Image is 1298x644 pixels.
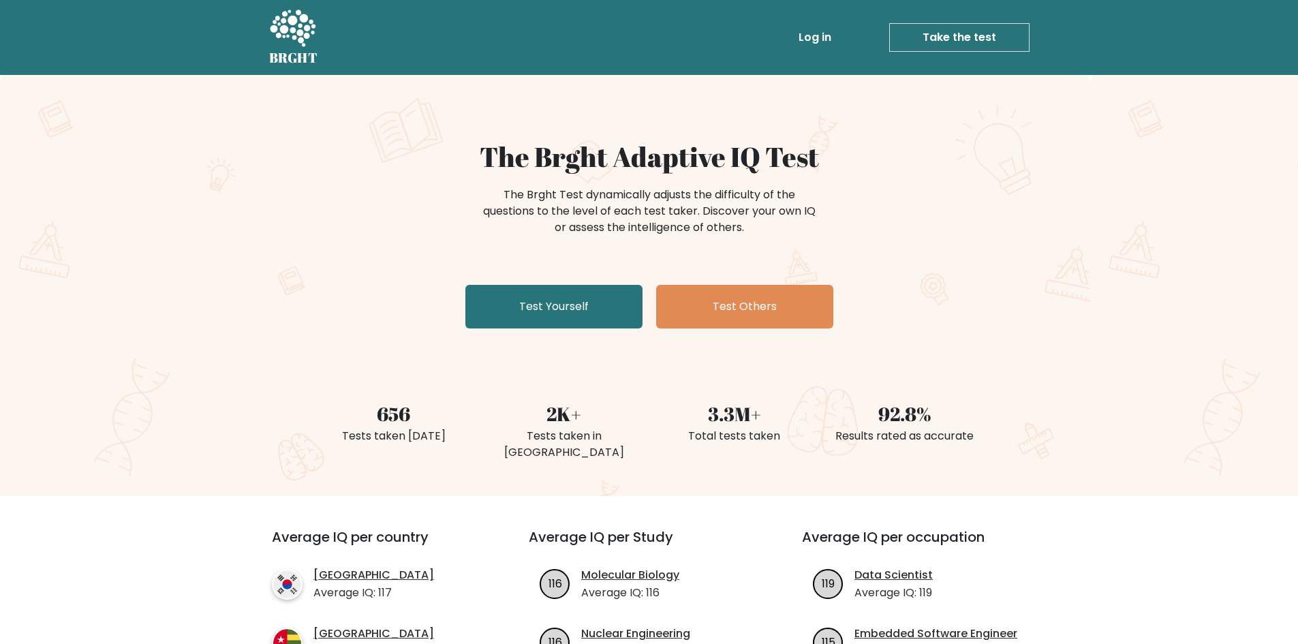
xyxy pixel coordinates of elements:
[487,428,641,461] div: Tests taken in [GEOGRAPHIC_DATA]
[487,399,641,428] div: 2K+
[529,529,769,562] h3: Average IQ per Study
[272,529,480,562] h3: Average IQ per country
[317,428,471,444] div: Tests taken [DATE]
[802,529,1042,562] h3: Average IQ per occupation
[313,585,434,601] p: Average IQ: 117
[272,569,303,600] img: country
[658,428,812,444] div: Total tests taken
[465,285,643,328] a: Test Yourself
[854,585,933,601] p: Average IQ: 119
[822,575,835,591] text: 119
[313,567,434,583] a: [GEOGRAPHIC_DATA]
[548,575,562,591] text: 116
[828,428,982,444] div: Results rated as accurate
[793,24,837,51] a: Log in
[656,285,833,328] a: Test Others
[889,23,1030,52] a: Take the test
[854,626,1017,642] a: Embedded Software Engineer
[269,50,318,66] h5: BRGHT
[581,567,679,583] a: Molecular Biology
[828,399,982,428] div: 92.8%
[317,140,982,173] h1: The Brght Adaptive IQ Test
[658,399,812,428] div: 3.3M+
[581,626,690,642] a: Nuclear Engineering
[479,187,820,236] div: The Brght Test dynamically adjusts the difficulty of the questions to the level of each test take...
[854,567,933,583] a: Data Scientist
[313,626,434,642] a: [GEOGRAPHIC_DATA]
[269,5,318,70] a: BRGHT
[317,399,471,428] div: 656
[581,585,679,601] p: Average IQ: 116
